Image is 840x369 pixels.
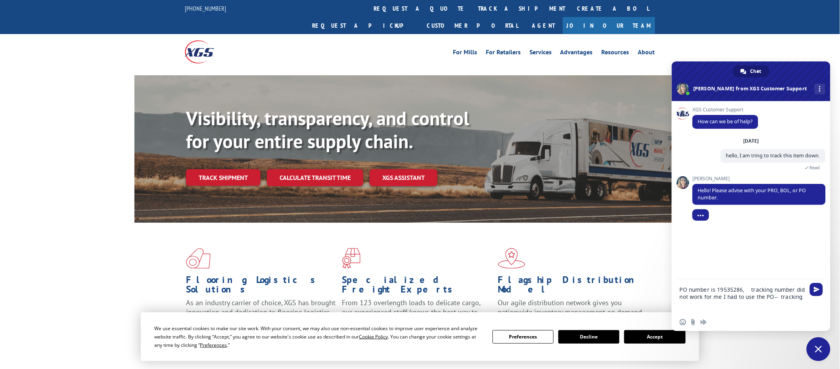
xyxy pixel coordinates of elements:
[560,49,593,58] a: Advantages
[186,298,336,326] span: As an industry carrier of choice, XGS has brought innovation and dedication to flooring logistics...
[186,275,336,298] h1: Flooring Logistics Solutions
[200,342,227,348] span: Preferences
[700,319,707,325] span: Audio message
[306,17,421,34] a: Request a pickup
[498,298,644,317] span: Our agile distribution network gives you nationwide inventory management on demand.
[692,107,758,113] span: XGS Customer Support
[186,106,469,153] b: Visibility, transparency, and control for your entire supply chain.
[453,49,477,58] a: For Mills
[602,49,629,58] a: Resources
[342,298,492,333] p: From 123 overlength loads to delicate cargo, our experienced staff knows the best way to move you...
[185,4,226,12] a: [PHONE_NUMBER]
[486,49,521,58] a: For Retailers
[733,65,769,77] a: Chat
[680,279,807,314] textarea: Compose your message...
[810,165,820,170] span: Read
[638,49,655,58] a: About
[154,324,483,349] div: We use essential cookies to make our site work. With your consent, we may also use non-essential ...
[421,17,524,34] a: Customer Portal
[267,169,363,186] a: Calculate transit time
[744,139,759,143] div: [DATE]
[342,275,492,298] h1: Specialized Freight Experts
[690,319,696,325] span: Send a file
[698,118,753,125] span: How can we be of help?
[370,169,437,186] a: XGS ASSISTANT
[680,319,686,325] span: Insert an emoji
[726,152,820,159] span: hello, I am tring to track this item down.
[698,187,806,201] span: Hello! Please advise with your PRO, BOL, or PO number.
[807,337,830,361] a: Close chat
[498,248,525,269] img: xgs-icon-flagship-distribution-model-red
[692,176,826,182] span: [PERSON_NAME]
[558,330,619,344] button: Decline
[524,17,563,34] a: Agent
[498,275,648,298] h1: Flagship Distribution Model
[186,248,211,269] img: xgs-icon-total-supply-chain-intelligence-red
[342,248,361,269] img: xgs-icon-focused-on-flooring-red
[750,65,761,77] span: Chat
[810,283,823,296] span: Send
[359,333,388,340] span: Cookie Policy
[141,312,699,361] div: Cookie Consent Prompt
[624,330,685,344] button: Accept
[493,330,554,344] button: Preferences
[186,169,261,186] a: Track shipment
[563,17,655,34] a: Join Our Team
[529,49,552,58] a: Services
